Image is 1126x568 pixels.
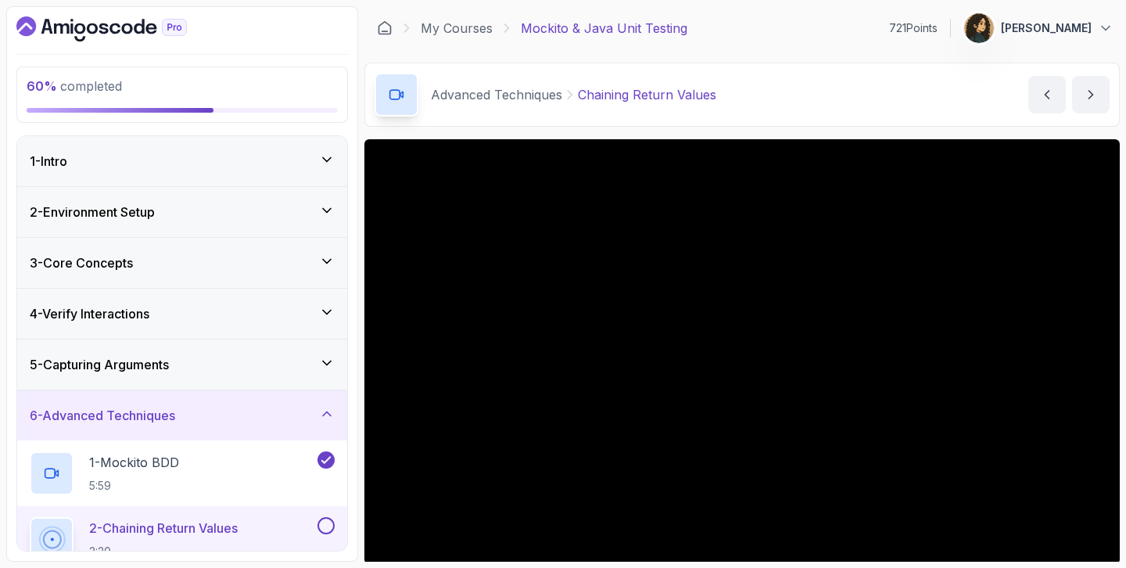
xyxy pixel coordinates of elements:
p: Advanced Techniques [431,85,562,104]
h3: 1 - Intro [30,152,67,171]
span: 60 % [27,78,57,94]
h3: 5 - Capturing Arguments [30,355,169,374]
h3: 4 - Verify Interactions [30,304,149,323]
button: 5-Capturing Arguments [17,340,347,390]
button: 2-Chaining Return Values2:20 [30,517,335,561]
a: Dashboard [377,20,393,36]
p: Mockito & Java Unit Testing [521,19,687,38]
button: 1-Mockito BDD5:59 [30,451,335,495]
p: Chaining Return Values [578,85,716,104]
p: 5:59 [89,478,179,494]
a: Dashboard [16,16,223,41]
button: 6-Advanced Techniques [17,390,347,440]
button: 1-Intro [17,136,347,186]
iframe: To enrich screen reader interactions, please activate Accessibility in Grammarly extension settings [364,139,1120,564]
a: My Courses [421,19,493,38]
span: completed [27,78,122,94]
h3: 2 - Environment Setup [30,203,155,221]
p: 1 - Mockito BDD [89,453,179,472]
button: next content [1072,76,1110,113]
h3: 6 - Advanced Techniques [30,406,175,425]
button: 4-Verify Interactions [17,289,347,339]
p: 2 - Chaining Return Values [89,519,238,537]
button: previous content [1028,76,1066,113]
img: user profile image [964,13,994,43]
button: user profile image[PERSON_NAME] [963,13,1113,44]
p: 721 Points [889,20,938,36]
p: [PERSON_NAME] [1001,20,1092,36]
button: 2-Environment Setup [17,187,347,237]
p: 2:20 [89,544,238,559]
button: 3-Core Concepts [17,238,347,288]
h3: 3 - Core Concepts [30,253,133,272]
